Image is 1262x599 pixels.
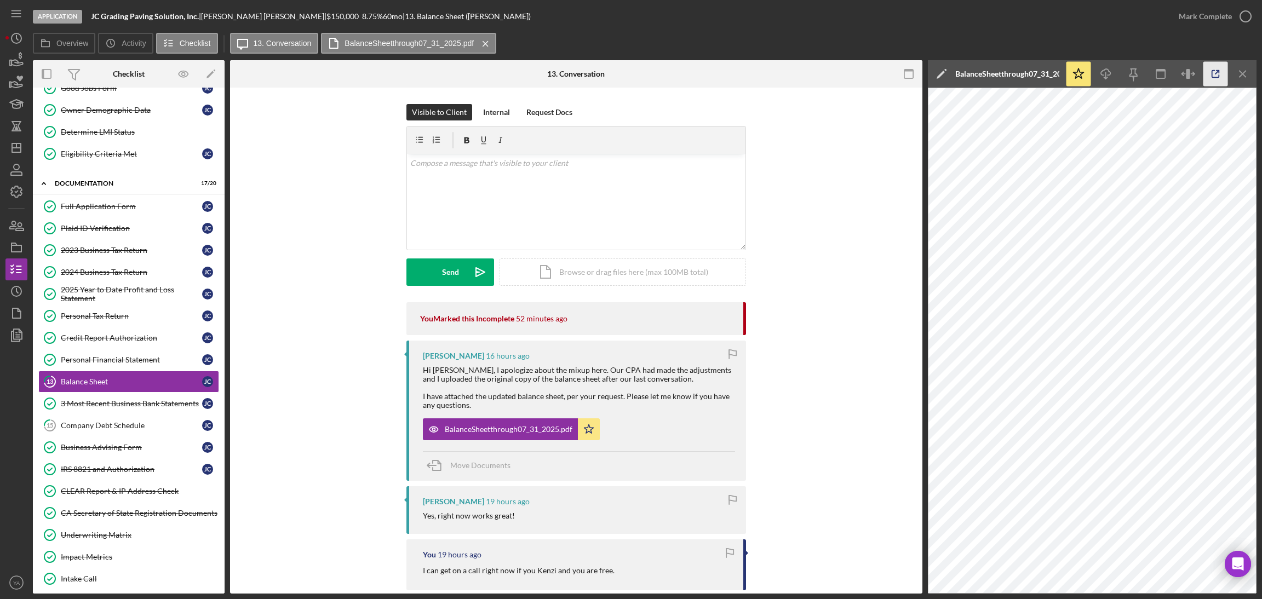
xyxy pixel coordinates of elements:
div: Good Jobs Form [61,84,202,93]
button: BalanceSheetthrough07_31_2025.pdf [423,418,600,440]
button: BalanceSheetthrough07_31_2025.pdf [321,33,496,54]
div: Full Application Form [61,202,202,211]
a: CLEAR Report & IP Address Check [38,480,219,502]
div: You Marked this Incomplete [420,314,514,323]
a: Impact Metrics [38,546,219,568]
button: Activity [98,33,153,54]
button: Checklist [156,33,218,54]
div: Business Advising Form [61,443,202,452]
button: Internal [478,104,515,120]
div: J C [202,245,213,256]
p: I can get on a call right now if you Kenzi and you are free. [423,565,615,577]
div: J C [202,223,213,234]
div: Checklist [113,70,145,78]
a: Underwriting Matrix [38,524,219,546]
button: Send [406,258,494,286]
div: [PERSON_NAME] [423,352,484,360]
div: Company Debt Schedule [61,421,202,430]
div: J C [202,376,213,387]
div: J C [202,420,213,431]
tspan: 13 [47,378,53,385]
div: J C [202,332,213,343]
div: Internal [483,104,510,120]
a: 2023 Business Tax ReturnJC [38,239,219,261]
a: 15Company Debt ScheduleJC [38,414,219,436]
div: Plaid ID Verification [61,224,202,233]
div: Balance Sheet [61,377,202,386]
label: Overview [56,39,88,48]
div: Impact Metrics [61,552,219,561]
div: J C [202,201,213,212]
div: 8.75 % [362,12,383,21]
div: | [91,12,201,21]
a: Plaid ID VerificationJC [38,217,219,239]
button: Overview [33,33,95,54]
a: Intake Call [38,568,219,590]
div: Documentation [55,180,189,187]
a: 2024 Business Tax ReturnJC [38,261,219,283]
div: 13. Conversation [547,70,605,78]
a: Owner Demographic DataJC [38,99,219,121]
div: 17 / 20 [197,180,216,187]
div: Request Docs [526,104,572,120]
a: Personal Tax ReturnJC [38,305,219,327]
div: J C [202,398,213,409]
div: J C [202,148,213,159]
span: $150,000 [326,11,359,21]
label: 13. Conversation [254,39,312,48]
button: Request Docs [521,104,578,120]
button: Mark Complete [1168,5,1257,27]
a: Full Application FormJC [38,195,219,217]
div: J C [202,105,213,116]
div: J C [202,442,213,453]
div: 2024 Business Tax Return [61,268,202,277]
div: [PERSON_NAME] [PERSON_NAME] | [201,12,326,21]
time: 2025-09-11 17:09 [516,314,567,323]
div: J C [202,267,213,278]
a: Personal Financial StatementJC [38,349,219,371]
div: Hi [PERSON_NAME], I apologize about the mixup here. Our CPA had made the adjustments and I upload... [423,366,735,410]
a: IRS 8821 and AuthorizationJC [38,458,219,480]
text: YA [13,580,20,586]
div: J C [202,464,213,475]
div: Owner Demographic Data [61,106,202,114]
tspan: 15 [47,422,53,429]
a: Determine LMI Status [38,121,219,143]
div: Mark Complete [1179,5,1232,27]
a: 13Balance SheetJC [38,371,219,393]
div: Intake Call [61,574,219,583]
div: BalanceSheetthrough07_31_2025.pdf [955,70,1059,78]
div: Underwriting Matrix [61,531,219,539]
button: Move Documents [423,452,521,479]
div: J C [202,83,213,94]
div: IRS 8821 and Authorization [61,465,202,474]
div: Credit Report Authorization [61,333,202,342]
div: BalanceSheetthrough07_31_2025.pdf [445,425,572,434]
div: J C [202,354,213,365]
button: Visible to Client [406,104,472,120]
button: 13. Conversation [230,33,319,54]
a: Good Jobs FormJC [38,77,219,99]
div: J C [202,310,213,321]
time: 2025-09-11 01:49 [486,352,530,360]
b: JC Grading Paving Solution, Inc. [91,11,199,21]
div: 60 mo [383,12,403,21]
time: 2025-09-10 23:15 [438,550,481,559]
span: Move Documents [450,460,510,470]
div: You [423,550,436,559]
time: 2025-09-10 23:16 [486,497,530,506]
div: | 13. Balance Sheet ([PERSON_NAME]) [403,12,531,21]
div: Visible to Client [412,104,467,120]
a: Business Advising FormJC [38,436,219,458]
div: Eligibility Criteria Met [61,149,202,158]
div: Application [33,10,82,24]
div: 3 Most Recent Business Bank Statements [61,399,202,408]
div: J C [202,289,213,299]
div: Personal Tax Return [61,312,202,320]
a: 3 Most Recent Business Bank StatementsJC [38,393,219,414]
a: CA Secretary of State Registration Documents [38,502,219,524]
div: [PERSON_NAME] [423,497,484,506]
label: Checklist [180,39,211,48]
a: Credit Report AuthorizationJC [38,327,219,349]
label: Activity [122,39,146,48]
